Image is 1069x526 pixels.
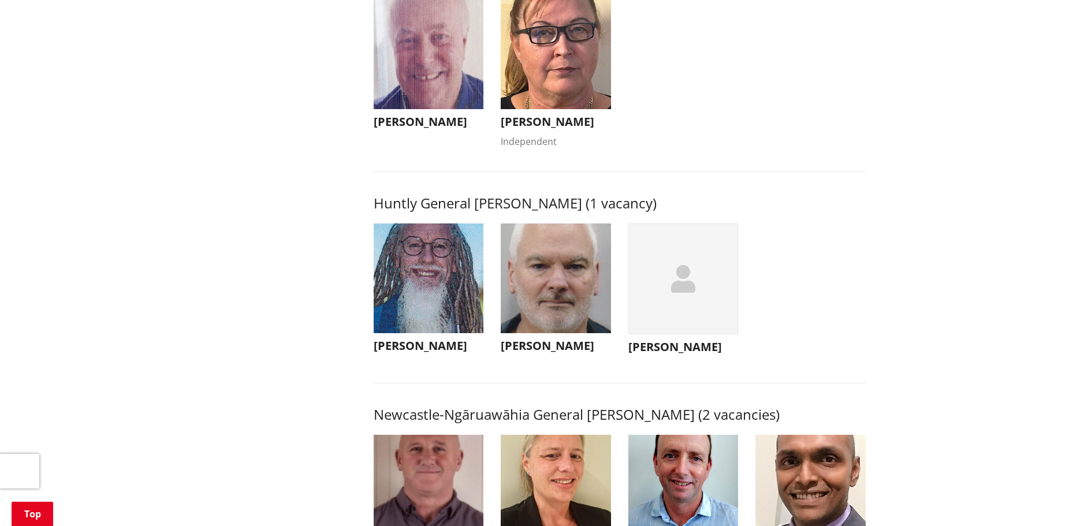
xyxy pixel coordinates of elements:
button: [PERSON_NAME] [374,223,484,359]
h3: [PERSON_NAME] [501,115,611,129]
h3: Huntly General [PERSON_NAME] (1 vacancy) [374,195,866,212]
a: Top [12,502,53,526]
button: [PERSON_NAME] [501,223,611,359]
h3: [PERSON_NAME] [501,339,611,353]
h3: [PERSON_NAME] [374,115,484,129]
img: WO-W-HU__CRESSWELL_M__H4V6W [501,223,611,334]
img: WO-W-HU__WHYTE_D__s4xF2 [374,223,484,334]
h3: [PERSON_NAME] [374,339,484,353]
h3: Newcastle-Ngāruawāhia General [PERSON_NAME] (2 vacancies) [374,406,866,423]
div: Independent [501,135,611,148]
iframe: Messenger Launcher [1016,477,1057,519]
button: [PERSON_NAME] [628,223,739,360]
h3: [PERSON_NAME] [628,340,739,354]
